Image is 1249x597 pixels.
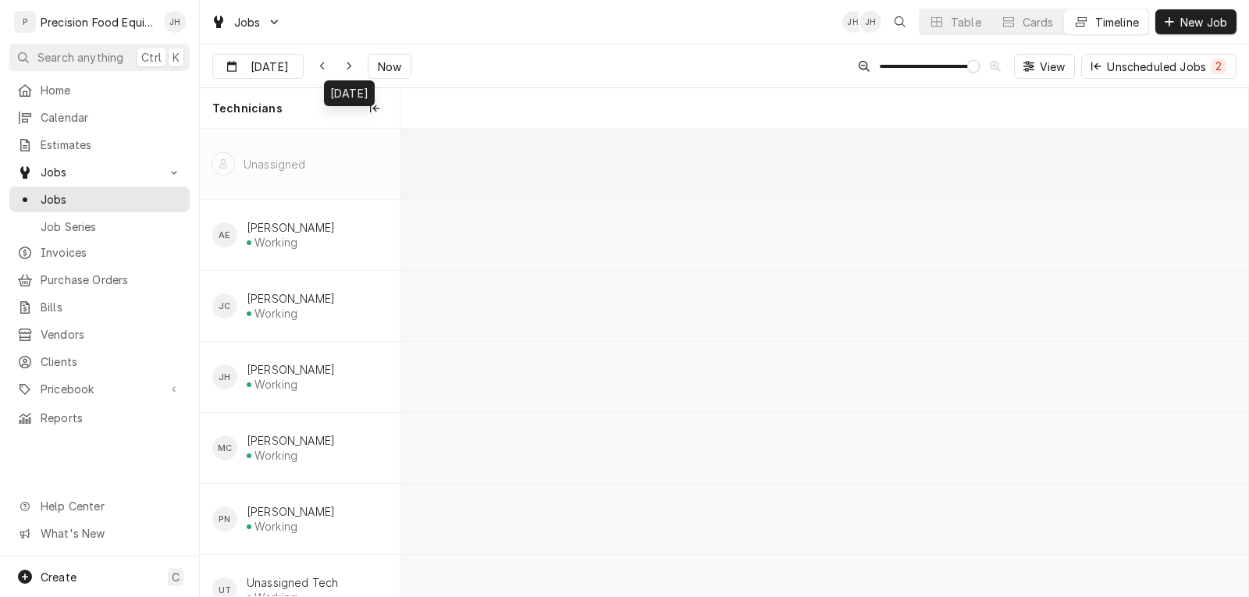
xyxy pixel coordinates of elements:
[1155,9,1237,34] button: New Job
[41,14,155,30] div: Precision Food Equipment LLC
[247,292,335,305] div: [PERSON_NAME]
[247,221,335,234] div: [PERSON_NAME]
[41,244,182,261] span: Invoices
[205,9,287,35] a: Go to Jobs
[14,11,36,33] div: P
[200,88,400,129] div: Technicians column. SPACE for context menu
[1095,14,1139,30] div: Timeline
[9,405,190,431] a: Reports
[41,219,182,235] span: Job Series
[212,101,283,116] span: Technicians
[375,59,404,75] span: Now
[1023,14,1054,30] div: Cards
[1081,54,1237,79] button: Unscheduled Jobs2
[41,137,182,153] span: Estimates
[9,159,190,185] a: Go to Jobs
[9,493,190,519] a: Go to Help Center
[254,449,297,462] div: Working
[41,191,182,208] span: Jobs
[859,11,881,33] div: JH
[1107,59,1226,75] div: Unscheduled Jobs
[141,49,162,66] span: Ctrl
[41,109,182,126] span: Calendar
[212,506,237,531] div: PN
[247,363,335,376] div: [PERSON_NAME]
[859,11,881,33] div: Jason Hertel's Avatar
[212,435,237,460] div: Mike Caster's Avatar
[212,54,304,79] button: [DATE]
[1037,59,1069,75] span: View
[254,307,297,320] div: Working
[212,435,237,460] div: MC
[9,77,190,103] a: Home
[212,222,237,247] div: Anthony Ellinger's Avatar
[173,49,180,66] span: K
[842,11,864,33] div: JH
[41,498,180,514] span: Help Center
[842,11,864,33] div: Jason Hertel's Avatar
[41,381,158,397] span: Pricebook
[164,11,186,33] div: JH
[234,14,261,30] span: Jobs
[41,326,182,343] span: Vendors
[41,410,182,426] span: Reports
[41,164,158,180] span: Jobs
[254,378,297,391] div: Working
[212,506,237,531] div: Pete Nielson's Avatar
[41,525,180,542] span: What's New
[9,521,190,546] a: Go to What's New
[1177,14,1230,30] span: New Job
[172,569,180,585] span: C
[37,49,123,66] span: Search anything
[247,505,335,518] div: [PERSON_NAME]
[41,570,77,584] span: Create
[9,240,190,265] a: Invoices
[212,364,237,389] div: Jason Hertel's Avatar
[41,299,182,315] span: Bills
[247,576,338,589] div: Unassigned Tech
[212,222,237,247] div: AE
[9,294,190,320] a: Bills
[951,14,981,30] div: Table
[368,54,411,79] button: Now
[41,82,182,98] span: Home
[9,44,190,71] button: Search anythingCtrlK
[9,105,190,130] a: Calendar
[212,293,237,318] div: JC
[41,272,182,288] span: Purchase Orders
[1214,58,1223,74] div: 2
[9,132,190,158] a: Estimates
[324,80,375,106] div: [DATE]
[254,520,297,533] div: Working
[9,322,190,347] a: Vendors
[164,11,186,33] div: Jason Hertel's Avatar
[41,354,182,370] span: Clients
[9,376,190,402] a: Go to Pricebook
[9,267,190,293] a: Purchase Orders
[212,293,237,318] div: Jacob Cardenas's Avatar
[888,9,913,34] button: Open search
[9,349,190,375] a: Clients
[212,364,237,389] div: JH
[244,158,306,171] div: Unassigned
[247,434,335,447] div: [PERSON_NAME]
[9,187,190,212] a: Jobs
[9,214,190,240] a: Job Series
[254,236,297,249] div: Working
[1014,54,1076,79] button: View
